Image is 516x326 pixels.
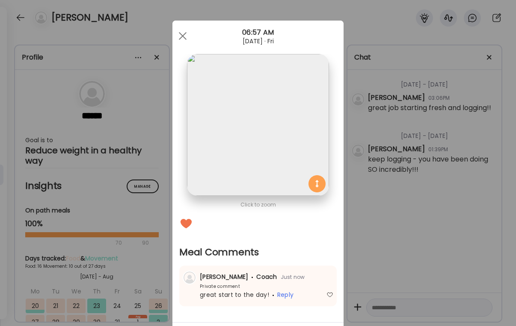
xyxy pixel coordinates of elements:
[183,283,240,290] div: Private comment
[179,246,337,259] h2: Meal Comments
[172,38,344,45] div: [DATE] · Fri
[277,290,294,299] span: Reply
[187,54,329,196] img: images%2FepBAD9GWGzfNpEXHYQuFoSJoHU22%2FleX5UNHdxvvU18MazkT4%2FoXyyMO5GKjoHsIE6VSgk_1080
[277,273,305,281] span: Just now
[200,272,277,281] span: [PERSON_NAME] Coach
[200,290,269,299] span: great start to the day!
[184,272,196,284] img: bg-avatar-default.svg
[179,200,337,210] div: Click to zoom
[172,27,344,38] div: 06:57 AM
